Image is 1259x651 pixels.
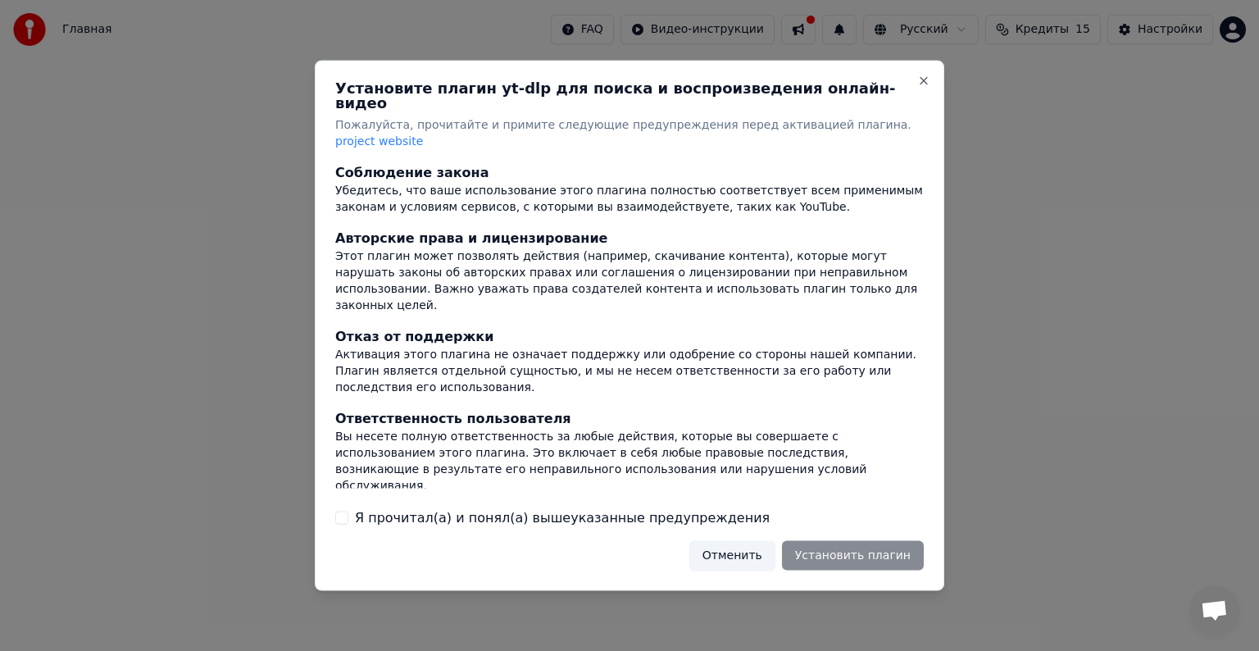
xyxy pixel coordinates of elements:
[335,134,423,148] span: project website
[335,162,924,182] div: Соблюдение закона
[335,228,924,248] div: Авторские права и лицензирование
[689,540,775,570] button: Отменить
[335,117,924,150] p: Пожалуйста, прочитайте и примите следующие предупреждения перед активацией плагина.
[335,408,924,428] div: Ответственность пользователя
[355,508,770,527] label: Я прочитал(а) и понял(а) вышеуказанные предупреждения
[335,248,924,313] div: Этот плагин может позволять действия (например, скачивание контента), которые могут нарушать зако...
[335,182,924,215] div: Убедитесь, что ваше использование этого плагина полностью соответствует всем применимым законам и...
[335,346,924,395] div: Активация этого плагина не означает поддержку или одобрение со стороны нашей компании. Плагин явл...
[335,81,924,111] h2: Установите плагин yt-dlp для поиска и воспроизведения онлайн-видео
[335,326,924,346] div: Отказ от поддержки
[335,428,924,494] div: Вы несете полную ответственность за любые действия, которые вы совершаете с использованием этого ...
